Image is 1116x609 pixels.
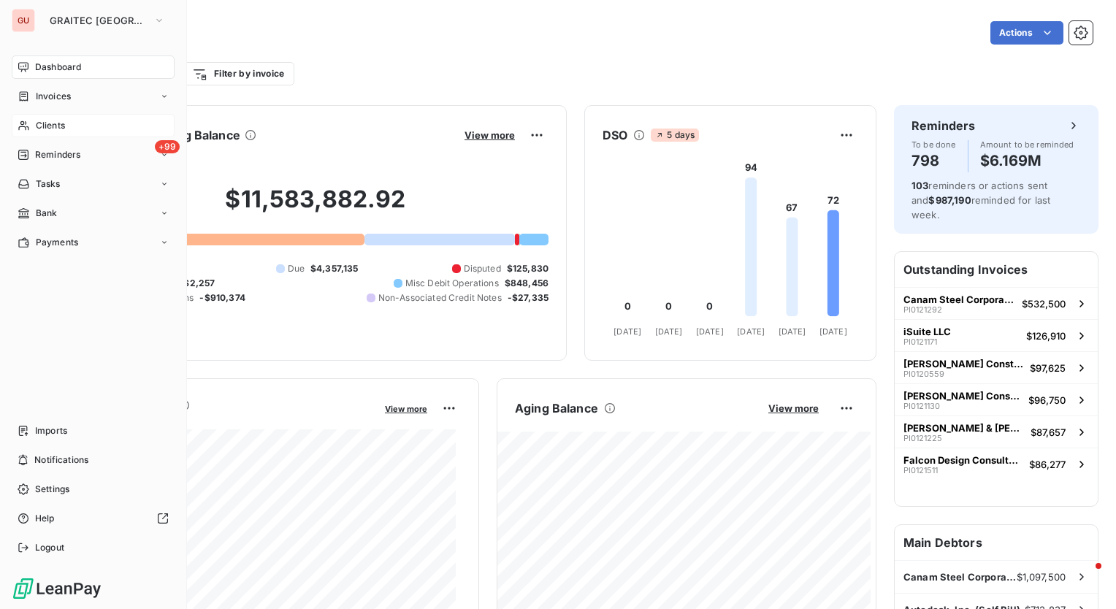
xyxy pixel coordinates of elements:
span: Settings [35,483,69,496]
button: [PERSON_NAME] ConstructionPI0121130$96,750 [895,383,1098,415]
tspan: [DATE] [819,326,847,337]
span: Non-Associated Credit Notes [378,291,502,304]
h6: Main Debtors [895,525,1098,560]
span: PI0121225 [903,434,942,443]
button: Canam Steel Corporation ([GEOGRAPHIC_DATA])PI0121292$532,500 [895,287,1098,319]
span: Help [35,512,55,525]
tspan: [DATE] [655,326,683,337]
span: Bank [36,207,58,220]
span: $87,657 [1031,426,1066,438]
button: iSuite LLCPI0121171$126,910 [895,319,1098,351]
span: Canam Steel Corporation ([GEOGRAPHIC_DATA]) [903,294,1016,305]
span: Invoices [36,90,71,103]
span: $2,257 [183,277,215,290]
span: View more [768,402,819,414]
span: reminders or actions sent and reminded for last week. [911,180,1050,221]
span: 103 [911,180,928,191]
span: [PERSON_NAME] Construction [903,390,1023,402]
span: PI0120559 [903,369,944,378]
span: Canam Steel Corporation ([GEOGRAPHIC_DATA]) [903,571,1017,583]
span: +99 [155,140,180,153]
button: [PERSON_NAME] & [PERSON_NAME] ConstructionPI0121225$87,657 [895,415,1098,448]
button: View more [764,402,823,415]
img: Logo LeanPay [12,577,102,600]
button: Falcon Design ConsultantsPI0121511$86,277 [895,448,1098,480]
span: PI0121171 [903,337,937,346]
span: Notifications [34,453,88,467]
h4: 798 [911,149,956,172]
h4: $6.169M [980,149,1074,172]
span: -$27,335 [508,291,549,304]
span: [PERSON_NAME] Construction [903,358,1024,369]
h6: Aging Balance [515,399,598,417]
span: Amount to be reminded [980,140,1074,149]
span: $1,097,500 [1017,571,1066,583]
iframe: Intercom live chat [1066,559,1101,594]
div: GU [12,9,35,32]
button: View more [381,402,432,415]
button: Actions [990,21,1063,45]
h6: Outstanding Invoices [895,252,1098,287]
span: $96,750 [1028,394,1066,406]
span: Reminders [35,148,80,161]
span: Falcon Design Consultants [903,454,1023,466]
span: GRAITEC [GEOGRAPHIC_DATA] [50,15,148,26]
h6: Reminders [911,117,975,134]
span: To be done [911,140,956,149]
span: 5 days [651,129,699,142]
span: $4,357,135 [310,262,359,275]
span: Logout [35,541,64,554]
button: [PERSON_NAME] ConstructionPI0120559$97,625 [895,351,1098,383]
span: Misc Debit Operations [405,277,499,290]
span: Dashboard [35,61,81,74]
span: View more [385,404,427,414]
span: $987,190 [928,194,971,206]
span: PI0121130 [903,402,940,410]
span: -$910,374 [199,291,245,304]
span: Clients [36,119,65,132]
span: Payments [36,236,78,249]
span: PI0121292 [903,305,942,314]
span: $125,830 [507,262,549,275]
span: iSuite LLC [903,326,951,337]
span: [PERSON_NAME] & [PERSON_NAME] Construction [903,422,1025,434]
span: Tasks [36,177,61,191]
tspan: [DATE] [696,326,724,337]
h2: $11,583,882.92 [83,185,549,229]
span: $97,625 [1030,362,1066,374]
span: $86,277 [1029,459,1066,470]
a: Help [12,507,175,530]
span: PI0121511 [903,466,938,475]
button: View more [460,129,519,142]
tspan: [DATE] [779,326,806,337]
tspan: [DATE] [737,326,765,337]
span: $848,456 [505,277,549,290]
span: Disputed [464,262,501,275]
span: Monthly Revenue [83,414,375,429]
span: $532,500 [1022,298,1066,310]
tspan: [DATE] [614,326,641,337]
span: View more [465,129,515,141]
span: Imports [35,424,67,437]
button: Filter by invoice [183,62,294,85]
span: $126,910 [1026,330,1066,342]
h6: DSO [603,126,627,144]
span: Due [288,262,305,275]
